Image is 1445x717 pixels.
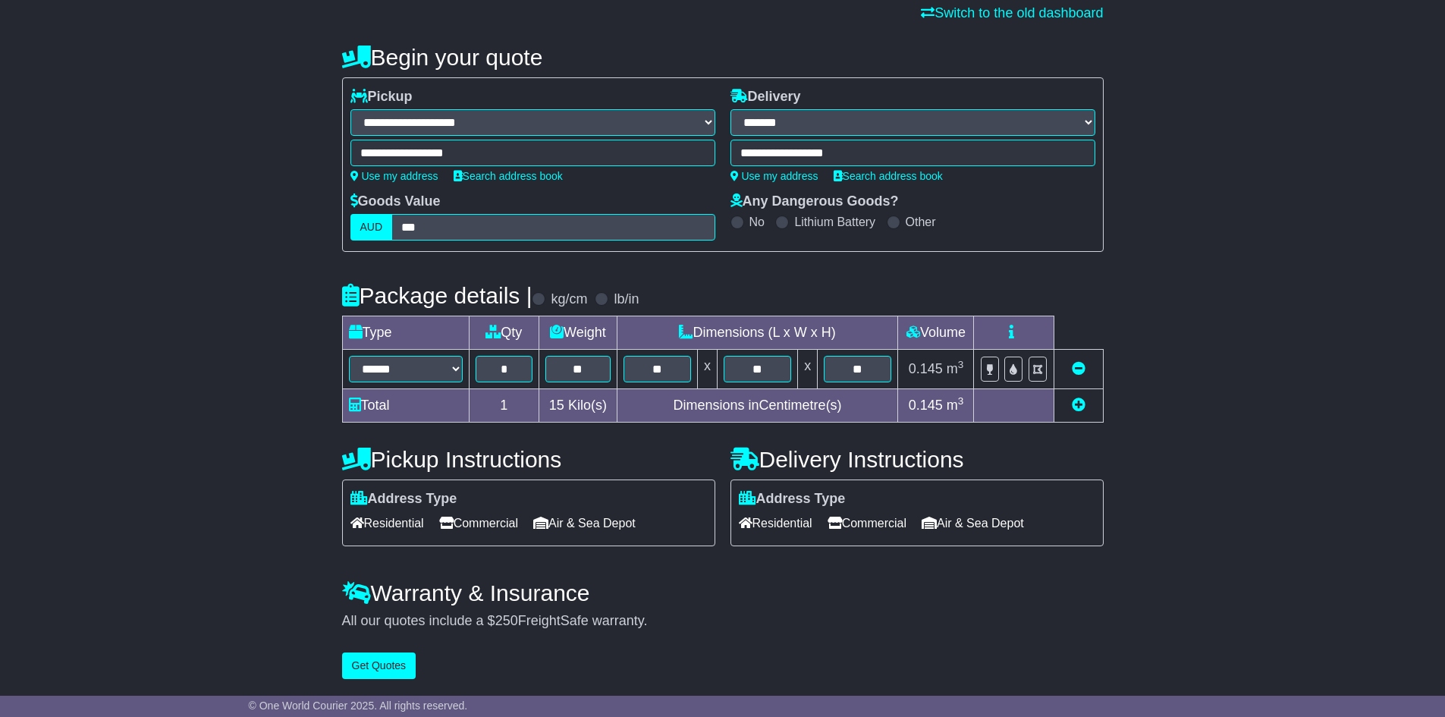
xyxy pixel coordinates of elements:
[469,316,539,350] td: Qty
[539,389,617,423] td: Kilo(s)
[730,89,801,105] label: Delivery
[947,398,964,413] span: m
[947,361,964,376] span: m
[342,283,532,308] h4: Package details |
[350,89,413,105] label: Pickup
[549,398,564,413] span: 15
[342,45,1104,70] h4: Begin your quote
[454,170,563,182] a: Search address book
[730,170,818,182] a: Use my address
[697,350,717,389] td: x
[617,389,898,423] td: Dimensions in Centimetre(s)
[798,350,818,389] td: x
[350,214,393,241] label: AUD
[909,398,943,413] span: 0.145
[828,511,906,535] span: Commercial
[342,389,469,423] td: Total
[469,389,539,423] td: 1
[730,447,1104,472] h4: Delivery Instructions
[794,215,875,229] label: Lithium Battery
[730,193,899,210] label: Any Dangerous Goods?
[350,193,441,210] label: Goods Value
[342,580,1104,605] h4: Warranty & Insurance
[342,316,469,350] td: Type
[249,700,468,712] span: © One World Courier 2025. All rights reserved.
[342,447,715,472] h4: Pickup Instructions
[439,511,518,535] span: Commercial
[922,511,1024,535] span: Air & Sea Depot
[350,511,424,535] span: Residential
[739,511,812,535] span: Residential
[1072,361,1085,376] a: Remove this item
[350,491,457,508] label: Address Type
[1072,398,1085,413] a: Add new item
[533,511,636,535] span: Air & Sea Depot
[342,613,1104,630] div: All our quotes include a $ FreightSafe warranty.
[617,316,898,350] td: Dimensions (L x W x H)
[834,170,943,182] a: Search address book
[906,215,936,229] label: Other
[909,361,943,376] span: 0.145
[539,316,617,350] td: Weight
[898,316,974,350] td: Volume
[495,613,518,628] span: 250
[342,653,416,679] button: Get Quotes
[614,291,639,308] label: lb/in
[551,291,587,308] label: kg/cm
[350,170,438,182] a: Use my address
[958,359,964,370] sup: 3
[958,395,964,407] sup: 3
[739,491,846,508] label: Address Type
[921,5,1103,20] a: Switch to the old dashboard
[749,215,765,229] label: No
